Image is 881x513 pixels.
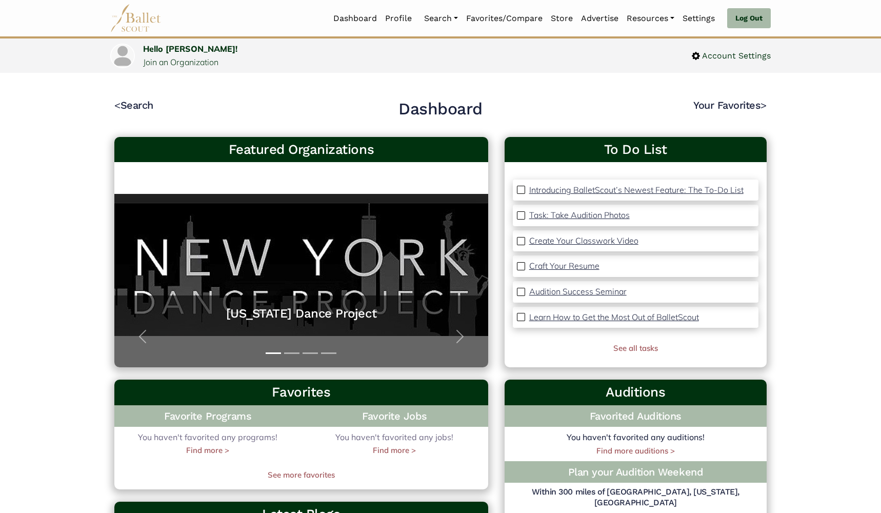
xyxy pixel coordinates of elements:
a: Join an Organization [143,57,218,67]
a: Profile [381,8,416,29]
p: You haven't favorited any auditions! [505,431,767,444]
p: Craft Your Resume [529,261,599,271]
code: < [114,98,121,111]
a: Find more auditions > [596,446,675,456]
a: [US_STATE] Dance Project [125,306,478,322]
button: Slide 3 [303,347,318,359]
a: Create Your Classwork Video [529,234,638,248]
a: Introducing BalletScout’s Newest Feature: The To-Do List [529,184,744,197]
p: Introducing BalletScout’s Newest Feature: The To-Do List [529,185,744,195]
div: You haven't favorited any programs! [114,431,301,457]
h4: Favorite Jobs [301,405,488,427]
code: > [760,98,767,111]
a: Store [547,8,577,29]
a: Find more > [373,444,416,457]
h4: Plan your Audition Weekend [513,465,758,479]
button: Slide 4 [321,347,336,359]
p: Learn How to Get the Most Out of BalletScout [529,312,699,322]
a: Log Out [727,8,771,29]
a: Hello [PERSON_NAME]! [143,44,237,54]
a: Settings [678,8,719,29]
a: Learn How to Get the Most Out of BalletScout [529,311,699,324]
a: Craft Your Resume [529,260,599,273]
a: <Search [114,99,153,111]
h3: Featured Organizations [123,141,480,159]
a: Search [420,8,462,29]
button: Slide 1 [266,347,281,359]
a: See more favorites [114,469,488,481]
p: Audition Success Seminar [529,286,627,297]
h3: Auditions [513,384,758,401]
a: Resources [623,8,678,29]
div: You haven't favorited any jobs! [301,431,488,457]
button: Slide 2 [284,347,299,359]
h2: Dashboard [398,98,483,120]
span: Account Settings [700,49,771,63]
a: To Do List [513,141,758,159]
a: Task: Take Audition Photos [529,209,630,222]
h4: Favorited Auditions [513,409,758,423]
h5: Within 300 miles of [GEOGRAPHIC_DATA], [US_STATE], [GEOGRAPHIC_DATA] [505,487,767,508]
img: profile picture [111,45,134,67]
a: Find more > [186,444,229,457]
a: Audition Success Seminar [529,285,627,299]
p: Task: Take Audition Photos [529,210,630,220]
a: See all tasks [613,343,658,353]
a: Advertise [577,8,623,29]
p: Create Your Classwork Video [529,235,638,246]
a: Favorites/Compare [462,8,547,29]
a: Account Settings [692,49,771,63]
a: Dashboard [329,8,381,29]
h3: Favorites [123,384,480,401]
a: Your Favorites> [693,99,767,111]
h4: Favorite Programs [114,405,301,427]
